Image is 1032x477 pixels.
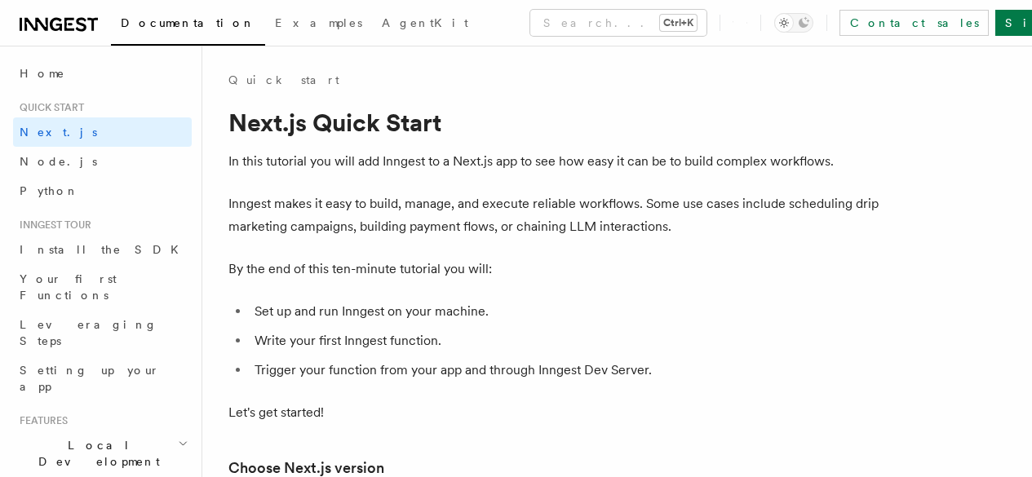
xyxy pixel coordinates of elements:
span: Examples [275,16,362,29]
a: Node.js [13,147,192,176]
a: Contact sales [839,10,989,36]
button: Local Development [13,431,192,476]
span: Home [20,65,65,82]
kbd: Ctrl+K [660,15,697,31]
span: Documentation [121,16,255,29]
a: Documentation [111,5,265,46]
button: Search...Ctrl+K [530,10,706,36]
span: Features [13,414,68,427]
p: In this tutorial you will add Inngest to a Next.js app to see how easy it can be to build complex... [228,150,881,173]
span: Leveraging Steps [20,318,157,347]
span: Local Development [13,437,178,470]
span: Inngest tour [13,219,91,232]
a: Setting up your app [13,356,192,401]
span: Quick start [13,101,84,114]
a: Next.js [13,117,192,147]
a: Home [13,59,192,88]
span: Next.js [20,126,97,139]
span: Setting up your app [20,364,160,393]
a: Install the SDK [13,235,192,264]
p: Let's get started! [228,401,881,424]
li: Set up and run Inngest on your machine. [250,300,881,323]
span: Node.js [20,155,97,168]
span: Install the SDK [20,243,188,256]
h1: Next.js Quick Start [228,108,881,137]
span: Your first Functions [20,272,117,302]
a: AgentKit [372,5,478,44]
p: Inngest makes it easy to build, manage, and execute reliable workflows. Some use cases include sc... [228,192,881,238]
span: AgentKit [382,16,468,29]
li: Trigger your function from your app and through Inngest Dev Server. [250,359,881,382]
span: Python [20,184,79,197]
a: Examples [265,5,372,44]
a: Python [13,176,192,205]
button: Toggle dark mode [774,13,813,33]
a: Quick start [228,72,339,88]
p: By the end of this ten-minute tutorial you will: [228,258,881,280]
li: Write your first Inngest function. [250,329,881,352]
a: Leveraging Steps [13,310,192,356]
a: Your first Functions [13,264,192,310]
